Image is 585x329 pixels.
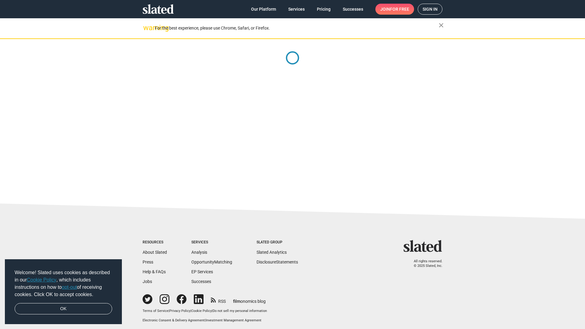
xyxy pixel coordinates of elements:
[312,4,335,15] a: Pricing
[407,259,442,268] p: All rights reserved. © 2025 Slated, Inc.
[283,4,310,15] a: Services
[191,269,213,274] a: EP Services
[191,309,212,313] a: Cookie Policy
[390,4,409,15] span: for free
[423,4,438,14] span: Sign in
[246,4,281,15] a: Our Platform
[205,318,206,322] span: |
[191,250,207,255] a: Analysis
[251,4,276,15] span: Our Platform
[191,260,232,264] a: OpportunityMatching
[317,4,331,15] span: Pricing
[375,4,414,15] a: Joinfor free
[257,240,298,245] div: Slated Group
[233,299,240,304] span: film
[169,309,190,313] a: Privacy Policy
[206,318,261,322] a: Investment Management Agreement
[257,260,298,264] a: DisclosureStatements
[233,294,266,304] a: filmonomics blog
[143,279,152,284] a: Jobs
[15,303,112,315] a: dismiss cookie message
[143,240,167,245] div: Resources
[155,24,439,32] div: For the best experience, please use Chrome, Safari, or Firefox.
[211,295,226,304] a: RSS
[5,259,122,324] div: cookieconsent
[191,240,232,245] div: Services
[213,309,267,313] button: Do not sell my personal information
[143,250,167,255] a: About Slated
[143,269,166,274] a: Help & FAQs
[15,269,112,298] span: Welcome! Slated uses cookies as described in our , which includes instructions on how to of recei...
[143,260,153,264] a: Press
[143,318,205,322] a: Electronic Consent & Delivery Agreement
[168,309,169,313] span: |
[62,285,77,290] a: opt-out
[27,277,56,282] a: Cookie Policy
[418,4,442,15] a: Sign in
[288,4,305,15] span: Services
[191,279,211,284] a: Successes
[380,4,409,15] span: Join
[143,24,151,31] mat-icon: warning
[343,4,363,15] span: Successes
[257,250,287,255] a: Slated Analytics
[338,4,368,15] a: Successes
[212,309,213,313] span: |
[438,22,445,29] mat-icon: close
[143,309,168,313] a: Terms of Service
[190,309,191,313] span: |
